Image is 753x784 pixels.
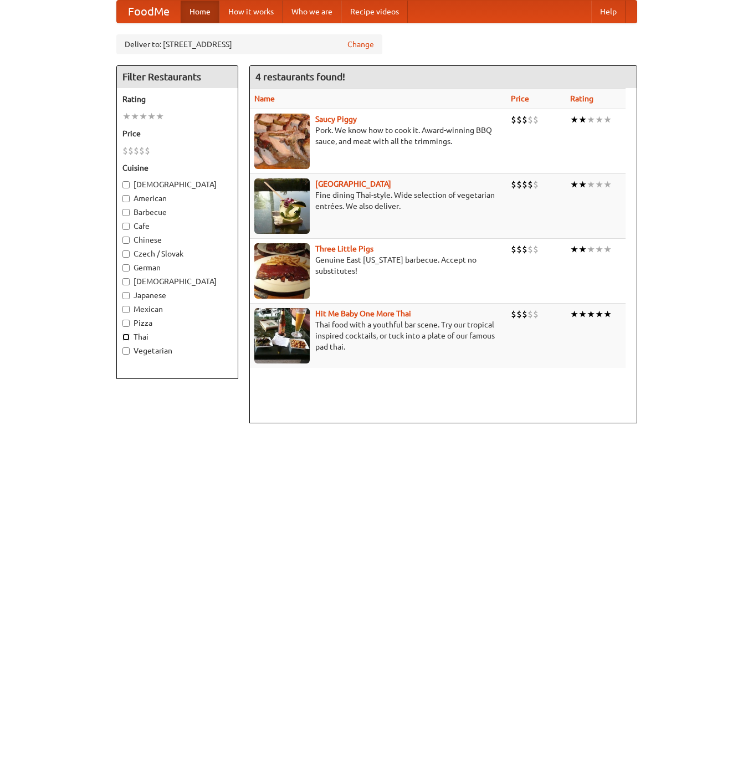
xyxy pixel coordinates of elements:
[122,207,232,218] label: Barbecue
[533,308,539,320] li: $
[122,209,130,216] input: Barbecue
[122,331,232,342] label: Thai
[122,145,128,157] li: $
[122,334,130,341] input: Thai
[116,34,382,54] div: Deliver to: [STREET_ADDRESS]
[122,195,130,202] input: American
[122,181,130,188] input: [DEMOGRAPHIC_DATA]
[341,1,408,23] a: Recipe videos
[511,178,516,191] li: $
[122,248,232,259] label: Czech / Slovak
[315,180,391,188] a: [GEOGRAPHIC_DATA]
[147,110,156,122] li: ★
[587,114,595,126] li: ★
[315,115,357,124] a: Saucy Piggy
[122,320,130,327] input: Pizza
[122,306,130,313] input: Mexican
[219,1,283,23] a: How it works
[595,114,603,126] li: ★
[570,178,578,191] li: ★
[131,110,139,122] li: ★
[122,223,130,230] input: Cafe
[587,308,595,320] li: ★
[522,308,527,320] li: $
[603,243,612,255] li: ★
[527,178,533,191] li: $
[595,308,603,320] li: ★
[122,290,232,301] label: Japanese
[122,345,232,356] label: Vegetarian
[122,128,232,139] h5: Price
[516,114,522,126] li: $
[254,254,503,276] p: Genuine East [US_STATE] barbecue. Accept no substitutes!
[156,110,164,122] li: ★
[595,243,603,255] li: ★
[254,94,275,103] a: Name
[122,250,130,258] input: Czech / Slovak
[587,178,595,191] li: ★
[122,234,232,245] label: Chinese
[145,145,150,157] li: $
[122,94,232,105] h5: Rating
[522,243,527,255] li: $
[134,145,139,157] li: $
[522,178,527,191] li: $
[516,308,522,320] li: $
[122,193,232,204] label: American
[254,189,503,212] p: Fine dining Thai-style. Wide selection of vegetarian entrées. We also deliver.
[254,319,503,352] p: Thai food with a youthful bar scene. Try our tropical inspired cocktails, or tuck into a plate of...
[283,1,341,23] a: Who we are
[315,244,373,253] a: Three Little Pigs
[139,145,145,157] li: $
[122,221,232,232] label: Cafe
[578,308,587,320] li: ★
[122,162,232,173] h5: Cuisine
[603,178,612,191] li: ★
[527,308,533,320] li: $
[122,347,130,355] input: Vegetarian
[315,309,411,318] a: Hit Me Baby One More Thai
[595,178,603,191] li: ★
[603,114,612,126] li: ★
[578,178,587,191] li: ★
[578,243,587,255] li: ★
[122,304,232,315] label: Mexican
[122,278,130,285] input: [DEMOGRAPHIC_DATA]
[511,114,516,126] li: $
[122,237,130,244] input: Chinese
[128,145,134,157] li: $
[527,114,533,126] li: $
[122,262,232,273] label: German
[254,243,310,299] img: littlepigs.jpg
[122,110,131,122] li: ★
[570,114,578,126] li: ★
[117,66,238,88] h4: Filter Restaurants
[255,71,345,82] ng-pluralize: 4 restaurants found!
[578,114,587,126] li: ★
[533,114,539,126] li: $
[254,114,310,169] img: saucy.jpg
[122,179,232,190] label: [DEMOGRAPHIC_DATA]
[117,1,181,23] a: FoodMe
[122,276,232,287] label: [DEMOGRAPHIC_DATA]
[533,243,539,255] li: $
[122,264,130,271] input: German
[522,114,527,126] li: $
[347,39,374,50] a: Change
[527,243,533,255] li: $
[511,243,516,255] li: $
[181,1,219,23] a: Home
[511,308,516,320] li: $
[570,243,578,255] li: ★
[122,317,232,329] label: Pizza
[254,308,310,363] img: babythai.jpg
[516,243,522,255] li: $
[570,94,593,103] a: Rating
[587,243,595,255] li: ★
[122,292,130,299] input: Japanese
[139,110,147,122] li: ★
